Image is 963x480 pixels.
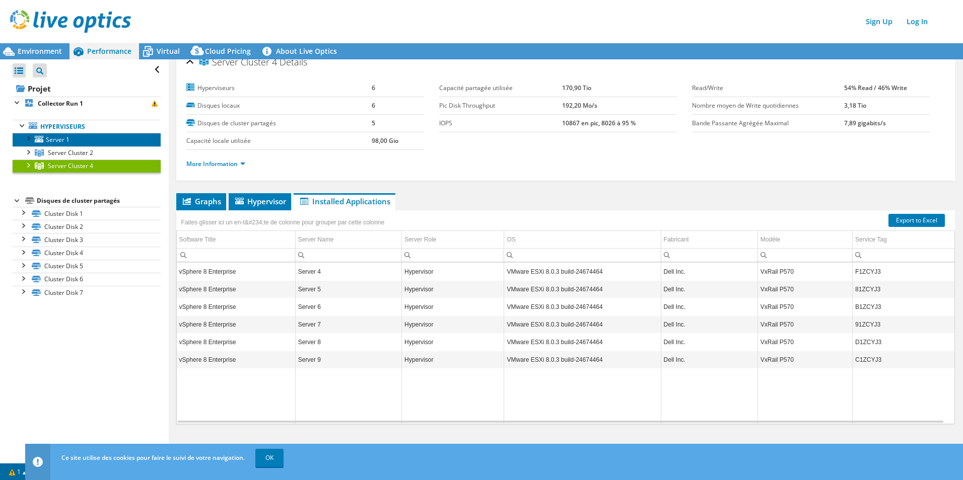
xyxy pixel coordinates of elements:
td: Column Modèle, Filter cell [758,249,852,262]
td: Column Server Role, Value Hypervisor [402,334,504,351]
td: Column OS, Value VMware ESXi 8.0.3 build-24674464 [504,263,661,281]
div: Service Tag [855,233,886,246]
td: Column Modèle, Value VxRail P570 [758,281,852,298]
td: Column Modèle, Value VxRail P570 [758,334,852,351]
td: Column Server Role, Value Hypervisor [402,351,504,369]
td: Column Software Title, Value vSphere 8 Enterprise [177,281,296,298]
td: Column Fabricant, Filter cell [661,249,758,262]
a: About Live Optics [258,43,345,59]
span: Details [280,56,307,68]
span: Server Cluster 4 [48,162,93,170]
span: Ce site utilise des cookies pour faire le suivi de votre navigation. [61,453,245,462]
a: Server Cluster 2 [13,146,161,159]
a: Server 1 [13,133,161,146]
span: Hypervisor [234,196,286,206]
a: Server Cluster 4 [13,159,161,173]
a: Export to Excel [888,214,945,227]
td: Column Service Tag, Filter cell [853,249,954,262]
a: 1 [2,465,33,478]
td: Column Modèle, Value VxRail P570 [758,298,852,316]
div: Fabricant [664,233,689,246]
td: Column OS, Value VMware ESXi 8.0.3 build-24674464 [504,298,661,316]
td: Column OS, Value VMware ESXi 8.0.3 build-24674464 [504,351,661,369]
td: Column Service Tag, Value F1ZCYJ3 [853,263,954,281]
span: Graphs [181,196,221,206]
div: Faites glisser ici un en-t&#234;te de colonne pour grouper par cette colonne [179,215,387,229]
b: 3,18 Tio [844,101,866,110]
td: Column Software Title, Filter cell [177,249,296,262]
label: Read/Write [692,83,844,93]
a: Cluster Disk 2 [13,220,161,233]
td: Column Modèle, Value VxRail P570 [758,263,852,281]
td: Column Server Name, Filter cell [295,249,401,262]
td: Column Server Role, Value Hypervisor [402,298,504,316]
div: Software Title [179,233,216,246]
img: live_optics_svg.svg [10,10,131,33]
td: Column Server Role, Value Hypervisor [402,281,504,298]
div: Server Name [298,233,334,246]
b: 98,00 Gio [372,136,398,145]
a: More Information [186,159,245,168]
td: Column Server Name, Value Server 6 [295,298,401,316]
div: Modèle [761,233,780,246]
td: Column Fabricant, Value Dell Inc. [661,281,758,298]
a: Cluster Disk 7 [13,286,161,299]
a: Projet [13,81,161,97]
b: 192,20 Mo/s [562,101,597,110]
td: Column Server Name, Value Server 7 [295,316,401,334]
b: Collector Run 1 [38,99,83,108]
td: Server Name Column [295,231,401,249]
span: Performance [87,46,131,56]
div: Disques de cluster partagés [37,195,161,207]
td: Column Software Title, Value vSphere 8 Enterprise [177,263,296,281]
label: Bande Passante Agrégée Maximal [692,118,844,128]
b: 170,90 Tio [562,84,591,92]
div: OS [507,233,515,246]
label: Capacité locale utilisée [186,136,372,146]
td: Column OS, Filter cell [504,249,661,262]
td: Modèle Column [758,231,852,249]
span: Environment [18,46,62,56]
label: Hyperviseurs [186,83,372,93]
b: 7,89 gigabits/s [844,119,886,127]
td: Column Software Title, Value vSphere 8 Enterprise [177,334,296,351]
td: Column Software Title, Value vSphere 8 Enterprise [177,316,296,334]
span: Server 1 [46,135,70,144]
span: Virtual [157,46,180,56]
label: Nombre moyen de Write quotidiennes [692,101,844,111]
td: Server Role Column [402,231,504,249]
label: Disques locaux [186,101,372,111]
span: Cloud Pricing [205,46,251,56]
b: 54% Read / 46% Write [844,84,907,92]
td: Column Software Title, Value vSphere 8 Enterprise [177,351,296,369]
a: Log In [902,14,933,29]
td: Column Server Name, Value Server 9 [295,351,401,369]
b: 10867 en pic, 8026 à 95 % [562,119,636,127]
td: Column OS, Value VMware ESXi 8.0.3 build-24674464 [504,316,661,334]
td: Column Server Name, Value Server 4 [295,263,401,281]
td: Column Modèle, Value VxRail P570 [758,316,852,334]
a: Collector Run 1 [13,97,161,110]
td: Column Fabricant, Value Dell Inc. [661,263,758,281]
label: Capacité partagée utilisée [439,83,562,93]
td: Column Server Role, Filter cell [402,249,504,262]
td: Column Fabricant, Value Dell Inc. [661,298,758,316]
td: Column Service Tag, Value B1ZCYJ3 [853,298,954,316]
span: Installed Applications [299,196,390,206]
td: Column Fabricant, Value Dell Inc. [661,351,758,369]
b: 6 [372,101,375,110]
td: Software Title Column [177,231,296,249]
td: Column Server Name, Value Server 8 [295,334,401,351]
a: Sign Up [861,14,898,29]
td: Column Fabricant, Value Dell Inc. [661,316,758,334]
a: Cluster Disk 3 [13,233,161,246]
td: Column Service Tag, Value 91ZCYJ3 [853,316,954,334]
a: Cluster Disk 5 [13,260,161,273]
td: Fabricant Column [661,231,758,249]
b: 6 [372,84,375,92]
td: Column Modèle, Value VxRail P570 [758,351,852,369]
td: Column OS, Value VMware ESXi 8.0.3 build-24674464 [504,281,661,298]
td: Column Server Role, Value Hypervisor [402,316,504,334]
a: Cluster Disk 4 [13,247,161,260]
td: OS Column [504,231,661,249]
